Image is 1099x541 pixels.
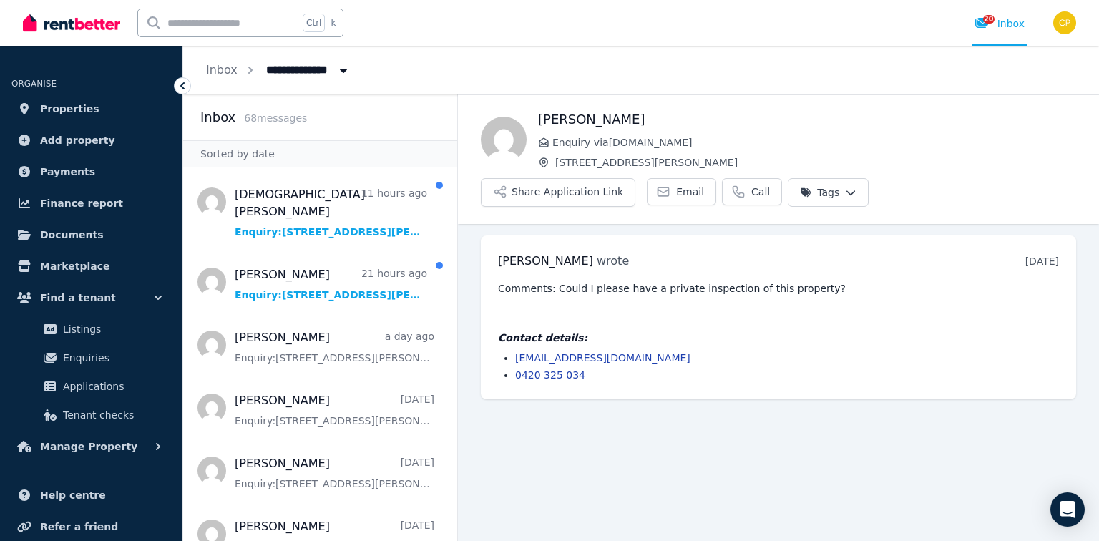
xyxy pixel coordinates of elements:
[183,140,457,167] div: Sorted by date
[40,258,109,275] span: Marketplace
[498,254,593,268] span: [PERSON_NAME]
[200,107,235,127] h2: Inbox
[1050,492,1085,527] div: Open Intercom Messenger
[11,126,171,155] a: Add property
[11,94,171,123] a: Properties
[751,185,770,199] span: Call
[11,157,171,186] a: Payments
[331,17,336,29] span: k
[515,352,690,364] a: [EMAIL_ADDRESS][DOMAIN_NAME]
[481,117,527,162] img: Maria Garcia
[481,178,635,207] button: Share Application Link
[63,321,160,338] span: Listings
[983,15,995,24] span: 20
[40,438,137,455] span: Manage Property
[303,14,325,32] span: Ctrl
[40,487,106,504] span: Help centre
[235,329,434,365] a: [PERSON_NAME]a day agoEnquiry:[STREET_ADDRESS][PERSON_NAME].
[11,512,171,541] a: Refer a friend
[206,63,238,77] a: Inbox
[23,12,120,34] img: RentBetter
[235,392,434,428] a: [PERSON_NAME][DATE]Enquiry:[STREET_ADDRESS][PERSON_NAME].
[40,132,115,149] span: Add property
[647,178,716,205] a: Email
[11,283,171,312] button: Find a tenant
[11,481,171,510] a: Help centre
[11,220,171,249] a: Documents
[40,289,116,306] span: Find a tenant
[498,281,1059,296] pre: Comments: Could I please have a private inspection of this property?
[17,315,165,343] a: Listings
[1053,11,1076,34] img: Clinton Pentland
[17,372,165,401] a: Applications
[975,16,1025,31] div: Inbox
[11,189,171,218] a: Finance report
[800,185,839,200] span: Tags
[40,226,104,243] span: Documents
[555,155,1076,170] span: [STREET_ADDRESS][PERSON_NAME]
[538,109,1076,130] h1: [PERSON_NAME]
[17,343,165,372] a: Enquiries
[11,79,57,89] span: ORGANISE
[597,254,629,268] span: wrote
[63,378,160,395] span: Applications
[1025,255,1059,267] time: [DATE]
[244,112,307,124] span: 68 message s
[235,186,427,239] a: [DEMOGRAPHIC_DATA][PERSON_NAME]11 hours agoEnquiry:[STREET_ADDRESS][PERSON_NAME].
[40,100,99,117] span: Properties
[11,432,171,461] button: Manage Property
[788,178,869,207] button: Tags
[235,455,434,491] a: [PERSON_NAME][DATE]Enquiry:[STREET_ADDRESS][PERSON_NAME].
[552,135,1076,150] span: Enquiry via [DOMAIN_NAME]
[722,178,782,205] a: Call
[63,406,160,424] span: Tenant checks
[235,266,427,302] a: [PERSON_NAME]21 hours agoEnquiry:[STREET_ADDRESS][PERSON_NAME].
[11,252,171,281] a: Marketplace
[183,46,373,94] nav: Breadcrumb
[498,331,1059,345] h4: Contact details:
[17,401,165,429] a: Tenant checks
[40,195,123,212] span: Finance report
[63,349,160,366] span: Enquiries
[40,518,118,535] span: Refer a friend
[515,369,585,381] a: 0420 325 034
[676,185,704,199] span: Email
[40,163,95,180] span: Payments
